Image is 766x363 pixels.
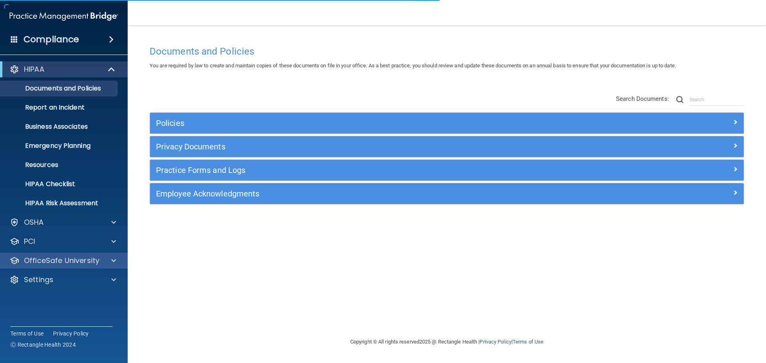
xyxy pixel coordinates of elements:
a: HIPAA [10,65,116,74]
a: Privacy Policy [53,330,89,337]
p: Documents and Policies [5,84,114,92]
a: Policies [156,117,738,130]
span: Ⓒ Rectangle Health 2024 [10,341,76,349]
a: Practice Forms and Logs [156,164,738,177]
h4: Documents and Policies [150,46,744,57]
p: Emergency Planning [5,142,114,150]
div: Copyright © All rights reserved 2025 @ Rectangle Health | | [301,329,592,355]
h5: Practice Forms and Logs [156,166,589,175]
span: You are required by law to create and maintain copies of these documents on file in your office. ... [150,63,676,69]
a: Privacy Documents [156,140,738,153]
p: Resources [5,161,114,169]
p: Business Associates [5,123,114,131]
a: OfficeSafe University [10,256,116,265]
a: Terms of Use [513,339,543,345]
p: Settings [24,275,53,285]
h4: Compliance [24,34,79,45]
a: Employee Acknowledgments [156,187,738,200]
a: OSHA [10,218,116,227]
a: Settings [10,275,116,285]
p: HIPAA Checklist [5,180,114,188]
a: PCI [10,237,116,246]
h5: Employee Acknowledgments [156,189,589,198]
a: Privacy Policy [480,339,511,345]
input: Search [689,94,744,106]
img: ic-search.3b580494.png [676,96,683,103]
p: PCI [24,237,35,246]
p: OfficeSafe University [24,256,99,265]
p: HIPAA Risk Assessment [5,199,114,207]
span: Search Documents: [616,95,669,102]
p: OSHA [24,218,44,227]
p: Report an Incident [5,104,114,112]
a: Terms of Use [10,330,43,337]
h5: Policies [156,119,589,128]
img: PMB logo [10,8,118,24]
p: HIPAA [24,65,44,74]
h5: Privacy Documents [156,142,589,151]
